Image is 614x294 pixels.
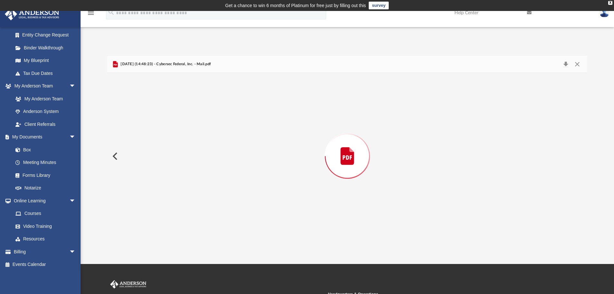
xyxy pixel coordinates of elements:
div: close [608,1,612,5]
a: menu [87,12,95,17]
a: Forms Library [9,169,79,182]
a: My Anderson Teamarrow_drop_down [5,80,82,93]
a: Tax Due Dates [9,67,85,80]
button: Previous File [107,147,122,165]
a: Resources [9,233,82,246]
a: My Documentsarrow_drop_down [5,131,82,144]
a: My Blueprint [9,54,82,67]
a: My Anderson Team [9,92,79,105]
button: Close [571,60,583,69]
a: Courses [9,207,82,220]
a: Entity Change Request [9,29,85,42]
a: Client Referrals [9,118,82,131]
a: survey [369,2,389,9]
span: arrow_drop_down [69,194,82,208]
img: Anderson Advisors Platinum Portal [3,8,61,20]
a: Billingarrow_drop_down [5,245,85,258]
button: Download [560,60,571,69]
span: arrow_drop_down [69,80,82,93]
i: search [108,9,115,16]
a: Video Training [9,220,79,233]
a: Anderson System [9,105,82,118]
span: [DATE] (14:48:23) - Cybersec Federal, Inc. - Mail.pdf [119,61,211,67]
div: Get a chance to win 6 months of Platinum for free just by filling out this [225,2,366,9]
a: Online Learningarrow_drop_down [5,194,82,207]
span: arrow_drop_down [69,131,82,144]
a: Events Calendar [5,258,85,271]
i: menu [87,9,95,17]
a: Notarize [9,182,82,195]
a: Binder Walkthrough [9,41,85,54]
img: Anderson Advisors Platinum Portal [109,280,148,289]
img: User Pic [599,8,609,17]
span: arrow_drop_down [69,245,82,259]
a: Box [9,143,79,156]
a: Meeting Minutes [9,156,82,169]
div: Preview [107,56,588,239]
